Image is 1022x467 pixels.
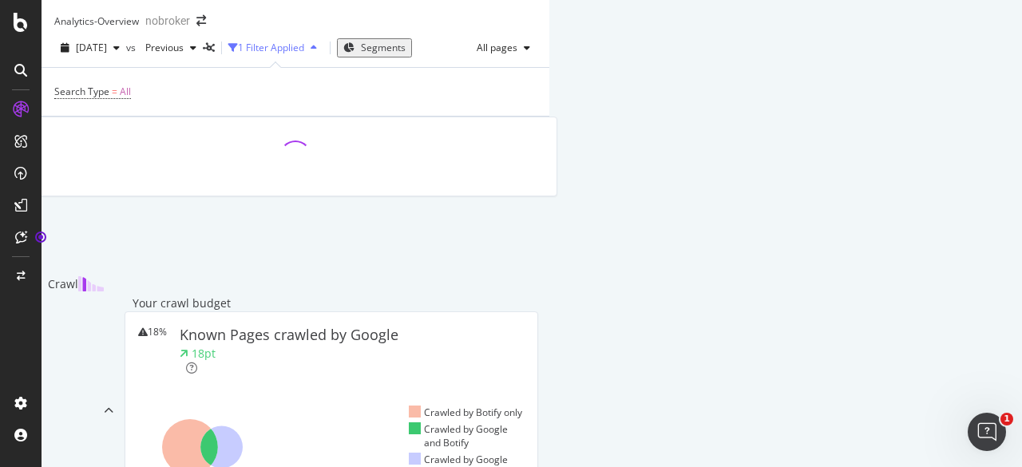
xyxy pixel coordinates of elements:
[1000,413,1013,425] span: 1
[76,41,107,54] span: 2025 Aug. 4th
[238,41,304,54] div: 1 Filter Applied
[470,41,517,54] span: All pages
[139,41,184,54] span: Previous
[148,325,180,375] div: 18%
[361,41,406,54] span: Segments
[180,325,398,346] div: Known Pages crawled by Google
[968,413,1006,451] iframe: Intercom live chat
[133,295,231,311] div: Your crawl budget
[409,422,525,449] div: Crawled by Google and Botify
[196,15,206,26] div: arrow-right-arrow-left
[54,85,109,98] span: Search Type
[337,38,412,57] button: Segments
[192,346,216,362] div: 18pt
[409,406,523,419] div: Crawled by Botify only
[54,14,139,28] div: Analytics - Overview
[54,35,126,61] button: [DATE]
[139,35,203,61] button: Previous
[145,13,190,29] div: nobroker
[78,276,104,291] img: block-icon
[228,35,323,61] button: 1 Filter Applied
[120,81,131,103] span: All
[112,85,117,98] span: =
[126,41,139,54] span: vs
[34,230,48,244] div: Tooltip anchor
[470,35,537,61] button: All pages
